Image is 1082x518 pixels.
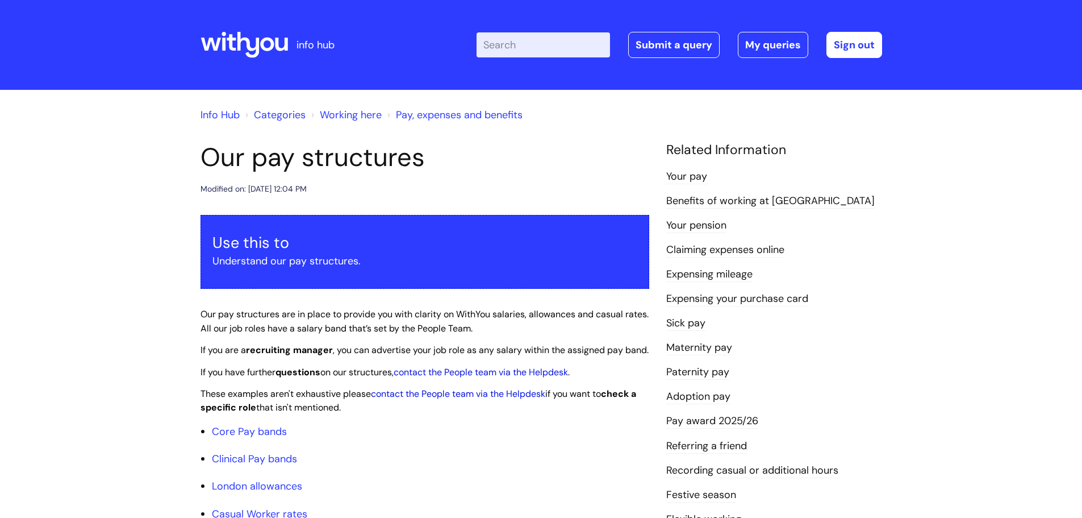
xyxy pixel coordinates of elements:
span: Our pay structures are in place to provide you with clarity on WithYou salaries, allowances and c... [200,308,649,334]
a: Referring a friend [666,439,747,454]
span: If you have further on our structures, . [200,366,570,378]
a: contact the People team via the Helpdesk [394,366,568,378]
a: Paternity pay [666,365,729,380]
p: info hub [296,36,335,54]
h3: Use this to [212,234,637,252]
strong: recruiting manager [246,344,333,356]
a: Benefits of working at [GEOGRAPHIC_DATA] [666,194,875,209]
li: Pay, expenses and benefits [385,106,523,124]
div: | - [477,32,882,58]
a: Working here [320,108,382,122]
a: Expensing your purchase card [666,292,808,306]
div: Modified on: [DATE] 12:04 PM [200,182,307,196]
a: My queries [738,32,808,58]
a: Your pay [666,169,707,184]
a: Info Hub [200,108,240,122]
a: Pay, expenses and benefits [396,108,523,122]
a: Sign out [826,32,882,58]
a: Clinical Pay bands [212,452,297,466]
a: Expensing mileage [666,267,753,282]
h4: Related Information [666,142,882,158]
strong: questions [275,366,320,378]
a: Submit a query [628,32,720,58]
a: Claiming expenses online [666,243,784,258]
a: London allowances [212,479,302,493]
a: Maternity pay [666,341,732,355]
li: Solution home [243,106,306,124]
a: Sick pay [666,316,705,331]
a: contact the People team via the Helpdesk [371,388,545,400]
span: If you are a , you can advertise your job role as any salary within the assigned pay band. [200,344,649,356]
li: Working here [308,106,382,124]
input: Search [477,32,610,57]
a: Adoption pay [666,389,730,404]
p: Understand our pay structures. [212,252,637,270]
a: Recording casual or additional hours [666,463,838,478]
a: Categories [254,108,306,122]
a: Festive season [666,488,736,503]
a: Your pension [666,218,726,233]
span: These examples aren't exhaustive please if you want to that isn't mentioned. [200,388,636,414]
h1: Our pay structures [200,142,649,173]
a: Pay award 2025/26 [666,414,758,429]
a: Core Pay bands [212,425,287,438]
